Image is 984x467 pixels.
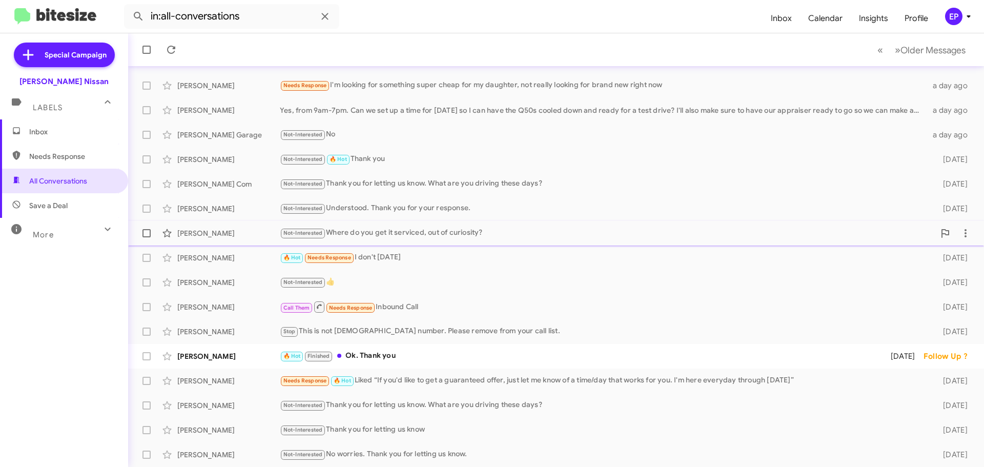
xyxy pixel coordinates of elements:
div: Thank you [280,153,927,165]
div: [DATE] [927,179,976,189]
div: a day ago [927,130,976,140]
span: Labels [33,103,63,112]
div: [DATE] [927,376,976,386]
div: No [280,129,927,140]
div: [DATE] [927,154,976,165]
span: Needs Response [283,377,327,384]
div: [PERSON_NAME] [177,351,280,361]
div: [PERSON_NAME] [177,277,280,288]
span: » [895,44,900,56]
span: Needs Response [307,254,351,261]
div: [DATE] [877,351,924,361]
span: Needs Response [283,82,327,89]
a: Calendar [800,4,851,33]
span: Older Messages [900,45,966,56]
div: [DATE] [927,302,976,312]
div: Inbound Call [280,300,927,313]
div: Thank you for letting us know. What are you driving these days? [280,178,927,190]
div: [PERSON_NAME] Com [177,179,280,189]
span: Save a Deal [29,200,68,211]
div: [DATE] [927,425,976,435]
span: Not-Interested [283,131,323,138]
div: Understood. Thank you for your response. [280,202,927,214]
div: [PERSON_NAME] [177,253,280,263]
div: This is not [DEMOGRAPHIC_DATA] number. Please remove from your call list. [280,326,927,337]
div: [PERSON_NAME] Nissan [19,76,109,87]
div: [PERSON_NAME] [177,228,280,238]
span: « [877,44,883,56]
span: Not-Interested [283,279,323,286]
div: a day ago [927,105,976,115]
span: Needs Response [329,304,373,311]
div: [PERSON_NAME] [177,376,280,386]
span: More [33,230,54,239]
div: [DATE] [927,204,976,214]
div: Thank you for letting us know. What are you driving these days? [280,399,927,411]
span: 🔥 Hot [334,377,351,384]
span: Not-Interested [283,427,323,433]
div: Follow Up ? [924,351,976,361]
a: Inbox [763,4,800,33]
div: [DATE] [927,450,976,460]
div: [PERSON_NAME] [177,154,280,165]
span: Finished [307,353,330,359]
a: Insights [851,4,896,33]
span: Not-Interested [283,156,323,163]
div: [DATE] [927,400,976,411]
div: [DATE] [927,277,976,288]
div: I'm looking for something super cheap for my daughter, not really looking for brand new right now [280,79,927,91]
div: Yes, from 9am-7pm. Can we set up a time for [DATE] so I can have the Q50s cooled down and ready f... [280,105,927,115]
nav: Page navigation example [872,39,972,60]
div: No worries. Thank you for letting us know. [280,449,927,460]
button: Next [889,39,972,60]
span: Inbox [29,127,116,137]
div: Where do you get it serviced, out of curiosity? [280,227,935,239]
div: Thank you for letting us know [280,424,927,436]
span: Not-Interested [283,180,323,187]
a: Profile [896,4,936,33]
div: a day ago [927,80,976,91]
div: [PERSON_NAME] [177,105,280,115]
div: [DATE] [927,253,976,263]
button: Previous [871,39,889,60]
div: [PERSON_NAME] [177,327,280,337]
div: [PERSON_NAME] [177,450,280,460]
span: Not-Interested [283,205,323,212]
div: [PERSON_NAME] [177,302,280,312]
a: Special Campaign [14,43,115,67]
span: 🔥 Hot [330,156,347,163]
button: EP [936,8,973,25]
div: [PERSON_NAME] [177,425,280,435]
span: Call Them [283,304,310,311]
span: Needs Response [29,151,116,161]
div: 👍 [280,276,927,288]
div: Ok. Thank you [280,350,877,362]
span: 🔥 Hot [283,353,301,359]
div: [DATE] [927,327,976,337]
div: [PERSON_NAME] [177,400,280,411]
span: All Conversations [29,176,87,186]
span: Not-Interested [283,230,323,236]
div: [PERSON_NAME] [177,80,280,91]
span: Not-Interested [283,451,323,458]
input: Search [124,4,339,29]
span: Special Campaign [45,50,107,60]
div: Liked “If you'd like to get a guaranteed offer, just let me know of a time/day that works for you... [280,375,927,387]
div: [PERSON_NAME] Garage [177,130,280,140]
span: Stop [283,328,296,335]
div: EP [945,8,962,25]
span: Not-Interested [283,402,323,409]
div: I don't [DATE] [280,252,927,263]
span: 🔥 Hot [283,254,301,261]
div: [PERSON_NAME] [177,204,280,214]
